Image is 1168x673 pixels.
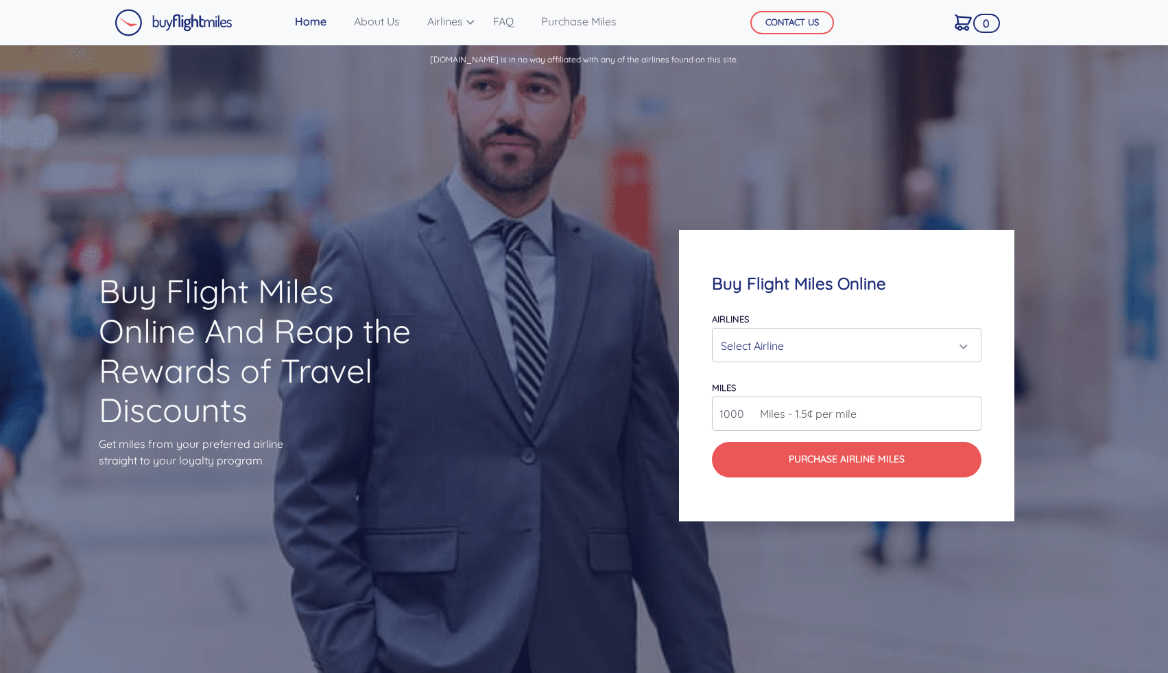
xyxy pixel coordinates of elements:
[712,328,981,362] button: Select Airline
[115,5,233,40] a: Buy Flight Miles Logo
[712,442,981,477] button: Purchase Airline Miles
[348,8,405,35] a: About Us
[721,333,964,359] div: Select Airline
[289,8,332,35] a: Home
[955,14,972,31] img: Cart
[536,8,622,35] a: Purchase Miles
[712,274,981,294] h4: Buy Flight Miles Online
[712,314,749,324] label: Airlines
[712,382,736,393] label: miles
[949,8,977,36] a: 0
[422,8,471,35] a: Airlines
[488,8,519,35] a: FAQ
[99,436,427,469] p: Get miles from your preferred airline straight to your loyalty program
[750,11,834,34] button: CONTACT US
[973,14,1000,33] span: 0
[115,9,233,36] img: Buy Flight Miles Logo
[753,405,857,422] span: Miles - 1.5¢ per mile
[99,272,427,429] h1: Buy Flight Miles Online And Reap the Rewards of Travel Discounts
